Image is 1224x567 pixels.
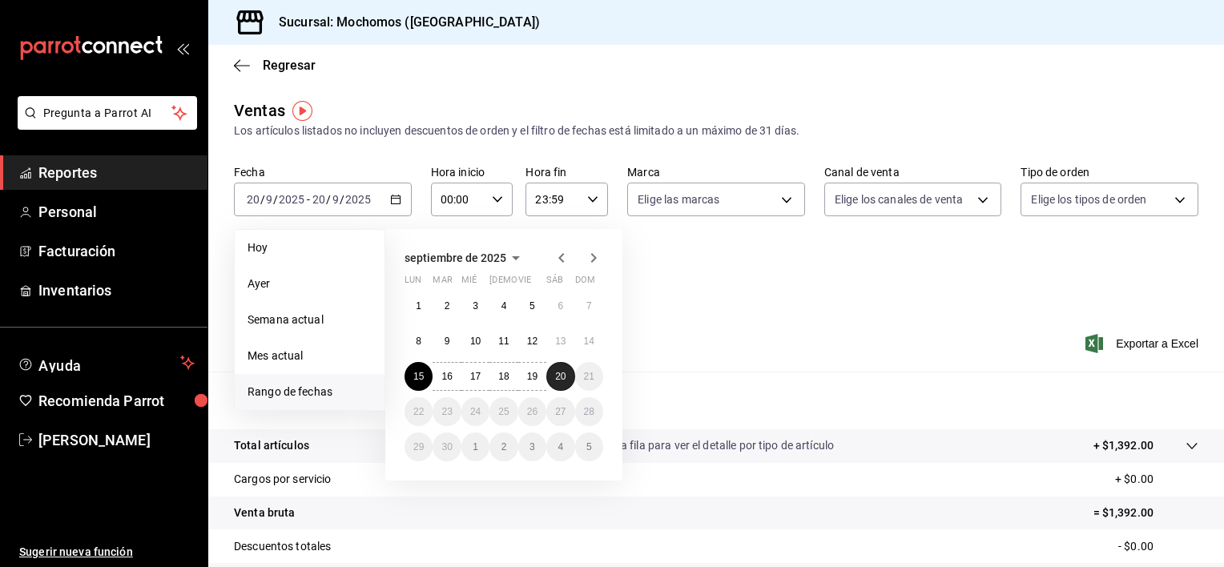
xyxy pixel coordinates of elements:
button: 26 de septiembre de 2025 [518,397,546,426]
label: Tipo de orden [1021,167,1198,178]
abbr: miércoles [461,275,477,292]
button: 12 de septiembre de 2025 [518,327,546,356]
button: 6 de septiembre de 2025 [546,292,574,320]
button: 30 de septiembre de 2025 [433,432,461,461]
button: 7 de septiembre de 2025 [575,292,603,320]
abbr: 6 de septiembre de 2025 [558,300,563,312]
span: septiembre de 2025 [405,251,506,264]
button: 1 de octubre de 2025 [461,432,489,461]
span: Regresar [263,58,316,73]
abbr: 23 de septiembre de 2025 [441,406,452,417]
span: Pregunta a Parrot AI [43,105,172,122]
button: 8 de septiembre de 2025 [405,327,433,356]
button: open_drawer_menu [176,42,189,54]
input: -- [265,193,273,206]
abbr: 5 de octubre de 2025 [586,441,592,452]
abbr: 25 de septiembre de 2025 [498,406,509,417]
label: Hora fin [525,167,608,178]
span: Facturación [38,240,195,262]
abbr: 3 de septiembre de 2025 [473,300,478,312]
span: / [340,193,344,206]
h3: Sucursal: Mochomos ([GEOGRAPHIC_DATA]) [266,13,540,32]
abbr: 15 de septiembre de 2025 [413,371,424,382]
abbr: 2 de octubre de 2025 [501,441,507,452]
label: Marca [627,167,805,178]
label: Hora inicio [431,167,513,178]
abbr: 22 de septiembre de 2025 [413,406,424,417]
span: Personal [38,201,195,223]
input: -- [312,193,326,206]
button: 1 de septiembre de 2025 [405,292,433,320]
span: / [326,193,331,206]
abbr: 17 de septiembre de 2025 [470,371,481,382]
button: 2 de septiembre de 2025 [433,292,461,320]
span: Mes actual [248,348,372,364]
abbr: 5 de septiembre de 2025 [529,300,535,312]
button: 19 de septiembre de 2025 [518,362,546,391]
div: Ventas [234,99,285,123]
abbr: 27 de septiembre de 2025 [555,406,566,417]
a: Pregunta a Parrot AI [11,116,197,133]
span: / [260,193,265,206]
abbr: 30 de septiembre de 2025 [441,441,452,452]
abbr: domingo [575,275,595,292]
p: = $1,392.00 [1093,505,1198,521]
button: 27 de septiembre de 2025 [546,397,574,426]
p: - $0.00 [1118,538,1198,555]
span: Elige las marcas [638,191,719,207]
button: 4 de octubre de 2025 [546,432,574,461]
button: 24 de septiembre de 2025 [461,397,489,426]
abbr: 14 de septiembre de 2025 [584,336,594,347]
span: Ayuda [38,353,174,372]
input: ---- [278,193,305,206]
abbr: viernes [518,275,531,292]
span: Sugerir nueva función [19,544,195,561]
abbr: jueves [489,275,584,292]
abbr: 21 de septiembre de 2025 [584,371,594,382]
button: 16 de septiembre de 2025 [433,362,461,391]
button: 13 de septiembre de 2025 [546,327,574,356]
button: 4 de septiembre de 2025 [489,292,517,320]
span: Recomienda Parrot [38,390,195,412]
span: Rango de fechas [248,384,372,400]
p: Venta bruta [234,505,295,521]
abbr: 20 de septiembre de 2025 [555,371,566,382]
abbr: 24 de septiembre de 2025 [470,406,481,417]
abbr: 2 de septiembre de 2025 [445,300,450,312]
button: 18 de septiembre de 2025 [489,362,517,391]
span: - [307,193,310,206]
button: 10 de septiembre de 2025 [461,327,489,356]
span: Elige los tipos de orden [1031,191,1146,207]
abbr: 18 de septiembre de 2025 [498,371,509,382]
button: 29 de septiembre de 2025 [405,432,433,461]
button: Exportar a Excel [1089,334,1198,353]
button: Regresar [234,58,316,73]
p: Total artículos [234,437,309,454]
abbr: 26 de septiembre de 2025 [527,406,538,417]
abbr: 8 de septiembre de 2025 [416,336,421,347]
span: / [273,193,278,206]
abbr: 3 de octubre de 2025 [529,441,535,452]
p: + $1,392.00 [1093,437,1154,454]
abbr: sábado [546,275,563,292]
div: Los artículos listados no incluyen descuentos de orden y el filtro de fechas está limitado a un m... [234,123,1198,139]
input: ---- [344,193,372,206]
button: 17 de septiembre de 2025 [461,362,489,391]
button: 9 de septiembre de 2025 [433,327,461,356]
button: 5 de septiembre de 2025 [518,292,546,320]
button: 15 de septiembre de 2025 [405,362,433,391]
p: Descuentos totales [234,538,331,555]
abbr: 11 de septiembre de 2025 [498,336,509,347]
abbr: 10 de septiembre de 2025 [470,336,481,347]
img: Tooltip marker [292,101,312,121]
button: 22 de septiembre de 2025 [405,397,433,426]
abbr: 19 de septiembre de 2025 [527,371,538,382]
abbr: 9 de septiembre de 2025 [445,336,450,347]
button: septiembre de 2025 [405,248,525,267]
abbr: 1 de octubre de 2025 [473,441,478,452]
button: 3 de septiembre de 2025 [461,292,489,320]
span: Semana actual [248,312,372,328]
button: 5 de octubre de 2025 [575,432,603,461]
